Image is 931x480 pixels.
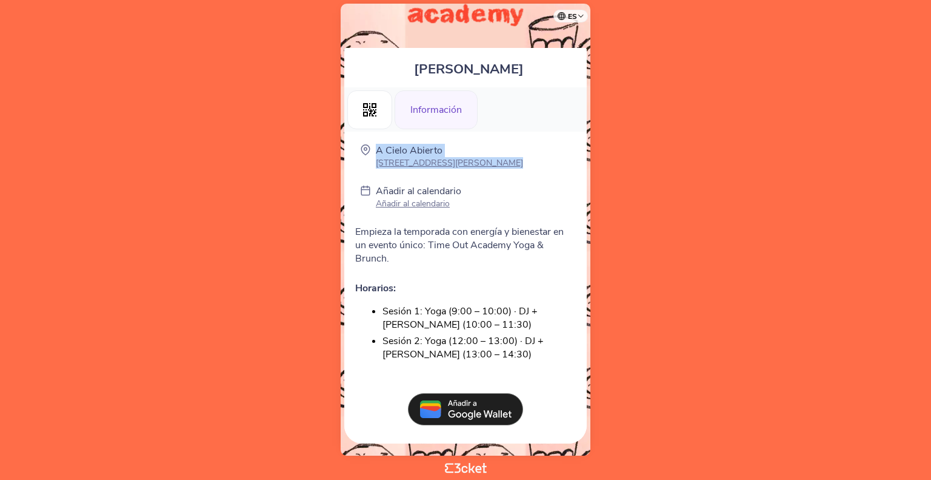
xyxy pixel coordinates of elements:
[376,198,461,209] p: Añadir al calendario
[382,305,573,331] li: Sesión 1: Yoga (9:00 – 10:00) · DJ + [PERSON_NAME] (10:00 – 11:30)
[395,102,478,115] a: Información
[376,144,523,157] p: A Cielo Abierto
[376,144,523,169] a: A Cielo Abierto [STREET_ADDRESS][PERSON_NAME]
[382,334,573,361] li: Sesión 2: Yoga (12:00 – 13:00) · DJ + [PERSON_NAME] (13:00 – 14:30)
[355,225,564,265] span: Empieza la temporada con energía y bienestar en un evento único: Time Out Academy Yoga & Brunch.
[408,393,523,425] img: es_add_to_google_wallet.c958c922.svg
[395,90,478,129] div: Información
[376,184,461,198] p: Añadir al calendario
[376,157,523,169] p: [STREET_ADDRESS][PERSON_NAME]
[355,282,396,295] strong: Horarios:
[376,184,461,212] a: Añadir al calendario Añadir al calendario
[414,60,524,78] span: [PERSON_NAME]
